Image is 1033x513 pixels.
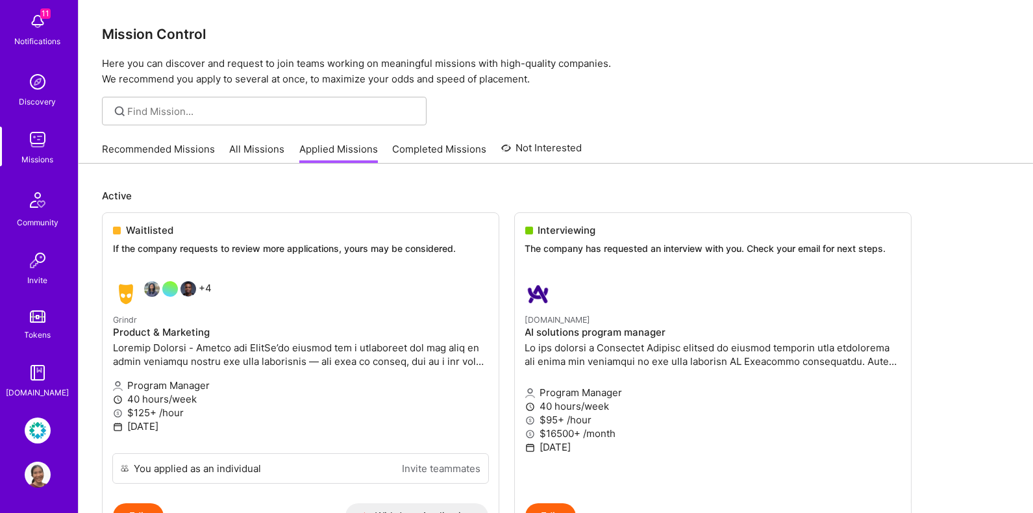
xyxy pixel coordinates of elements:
a: All Missions [230,142,285,164]
img: teamwork [25,127,51,153]
div: Notifications [15,34,61,48]
img: bell [25,8,51,34]
img: User Avatar [25,462,51,488]
p: $95+ /hour [525,413,901,427]
div: Community [17,216,58,229]
a: User Avatar [21,462,54,488]
div: Missions [22,153,54,166]
img: Invite [25,247,51,273]
div: +4 [113,281,212,307]
i: icon MoneyGray [525,416,535,425]
p: [DATE] [113,419,488,433]
h4: AI solutions program manager [525,327,901,338]
p: Active [102,189,1010,203]
p: Program Manager [525,386,901,399]
p: Here you can discover and request to join teams working on meaningful missions with high-quality ... [102,56,1010,87]
i: icon MoneyGray [113,408,123,418]
p: $16500+ /month [525,427,901,440]
img: tokens [30,310,45,323]
a: Completed Missions [393,142,487,164]
a: A.Team company logo[DOMAIN_NAME]AI solutions program managerLo ips dolorsi a Consectet Adipisc el... [515,271,911,503]
i: icon Clock [113,395,123,405]
i: icon Applicant [113,381,123,391]
img: Grindr company logo [113,281,139,307]
a: Applied Missions [299,142,378,164]
div: You applied as an individual [134,462,261,475]
p: The company has requested an interview with you. Check your email for next steps. [525,242,901,255]
img: Angeline Rego [144,281,160,297]
i: icon MoneyGray [525,429,535,439]
div: Tokens [25,328,51,342]
h3: Mission Control [102,26,1010,42]
img: Community [22,184,53,216]
span: Waitlisted [126,223,173,237]
small: Grindr [113,315,137,325]
a: Rubrik: Security Culture & Awareness Program [21,418,54,444]
span: Interviewing [538,223,596,237]
div: Discovery [19,95,56,108]
p: $125+ /hour [113,406,488,419]
a: Not Interested [501,140,582,164]
p: 40 hours/week [113,392,488,406]
i: icon Calendar [113,422,123,432]
img: guide book [25,360,51,386]
a: Grindr company logoAngeline RegoOmari Allen+4GrindrProduct & MarketingLoremip Dolorsi - Ametco ad... [103,271,499,453]
small: [DOMAIN_NAME] [525,315,591,325]
img: Omari Allen [180,281,196,297]
i: icon Clock [525,402,535,412]
a: Recommended Missions [102,142,215,164]
i: icon Calendar [525,443,535,453]
h4: Product & Marketing [113,327,488,338]
img: Rubrik: Security Culture & Awareness Program [25,418,51,444]
i: icon SearchGrey [112,104,127,119]
p: [DATE] [525,440,901,454]
img: discovery [25,69,51,95]
p: Lo ips dolorsi a Consectet Adipisc elitsed do eiusmod temporin utla etdolorema ali enima min veni... [525,341,901,368]
div: [DOMAIN_NAME] [6,386,69,399]
p: Loremip Dolorsi - Ametco adi ElitSe’do eiusmod tem i utlaboreet dol mag aliq en admin veniamqu no... [113,341,488,368]
span: 11 [40,8,51,19]
input: Find Mission... [128,105,417,118]
p: 40 hours/week [525,399,901,413]
p: If the company requests to review more applications, yours may be considered. [113,242,488,255]
p: Program Manager [113,379,488,392]
img: A.Team company logo [525,281,551,307]
div: Invite [28,273,48,287]
i: icon Applicant [525,388,535,398]
a: Invite teammates [402,462,480,475]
